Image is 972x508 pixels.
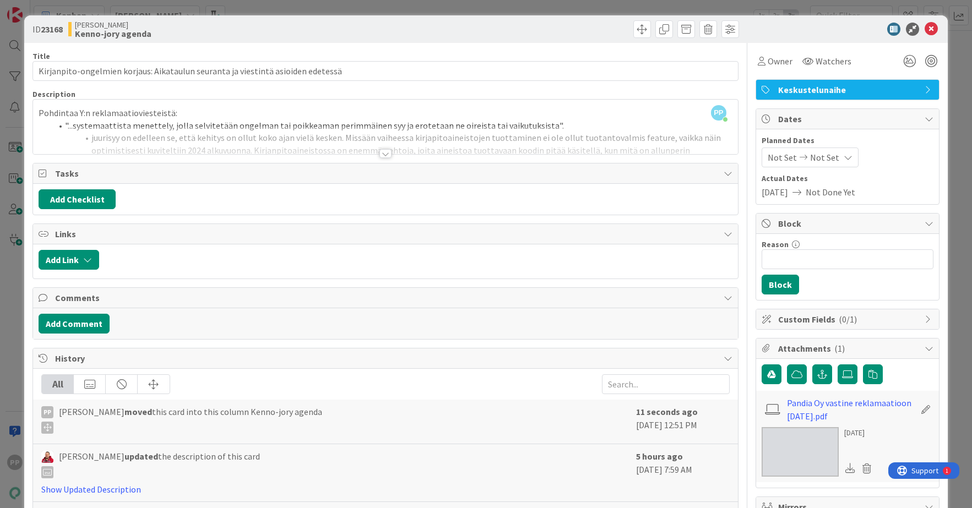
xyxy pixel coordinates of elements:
div: [DATE] [844,427,876,439]
span: Custom Fields [778,313,919,326]
span: [PERSON_NAME] the description of this card [59,450,260,478]
button: Add Link [39,250,99,270]
label: Reason [762,239,789,249]
span: History [55,352,718,365]
div: [DATE] 7:59 AM [636,450,730,496]
span: Tasks [55,167,718,180]
input: type card name here... [32,61,738,81]
a: Show Updated Description [41,484,141,495]
img: JS [41,451,53,463]
span: [DATE] [762,185,788,199]
span: Dates [778,112,919,125]
b: 5 hours ago [636,451,683,462]
label: Title [32,51,50,61]
div: Download [844,461,856,476]
span: Attachments [778,342,919,355]
button: Block [762,275,799,294]
span: PP [711,105,726,121]
input: Search... [602,374,730,394]
span: Actual Dates [762,173,933,184]
button: Add Checklist [39,189,116,209]
p: Pohdintaa Y:n reklamaatioviesteistä: [39,107,732,119]
b: Kenno-jory agenda [75,29,151,38]
span: Comments [55,291,718,304]
span: Not Set [810,151,839,164]
span: Block [778,217,919,230]
span: [PERSON_NAME] this card into this column Kenno-jory agenda [59,405,322,434]
b: 11 seconds ago [636,406,698,417]
a: Pandia Oy vastine reklamaatioon [DATE].pdf [787,396,915,423]
span: Not Set [768,151,797,164]
li: "...systemaattista menettely, jolla selvitetään ongelman tai poikkeaman perimmäinen syy ja erotet... [52,119,732,132]
b: moved [124,406,152,417]
button: Add Comment [39,314,110,334]
div: All [42,375,74,394]
span: Links [55,227,718,241]
span: [PERSON_NAME] [75,20,151,29]
span: ( 0/1 ) [839,314,857,325]
div: [DATE] 12:51 PM [636,405,730,438]
span: ( 1 ) [834,343,845,354]
b: 23168 [41,24,63,35]
span: Description [32,89,75,99]
div: 1 [57,4,60,13]
span: Watchers [816,54,851,68]
span: Not Done Yet [806,185,855,199]
span: ID [32,23,63,36]
span: Owner [768,54,792,68]
div: PP [41,406,53,418]
b: updated [124,451,158,462]
span: Planned Dates [762,135,933,146]
span: Keskustelunaihe [778,83,919,96]
span: Support [23,2,50,15]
